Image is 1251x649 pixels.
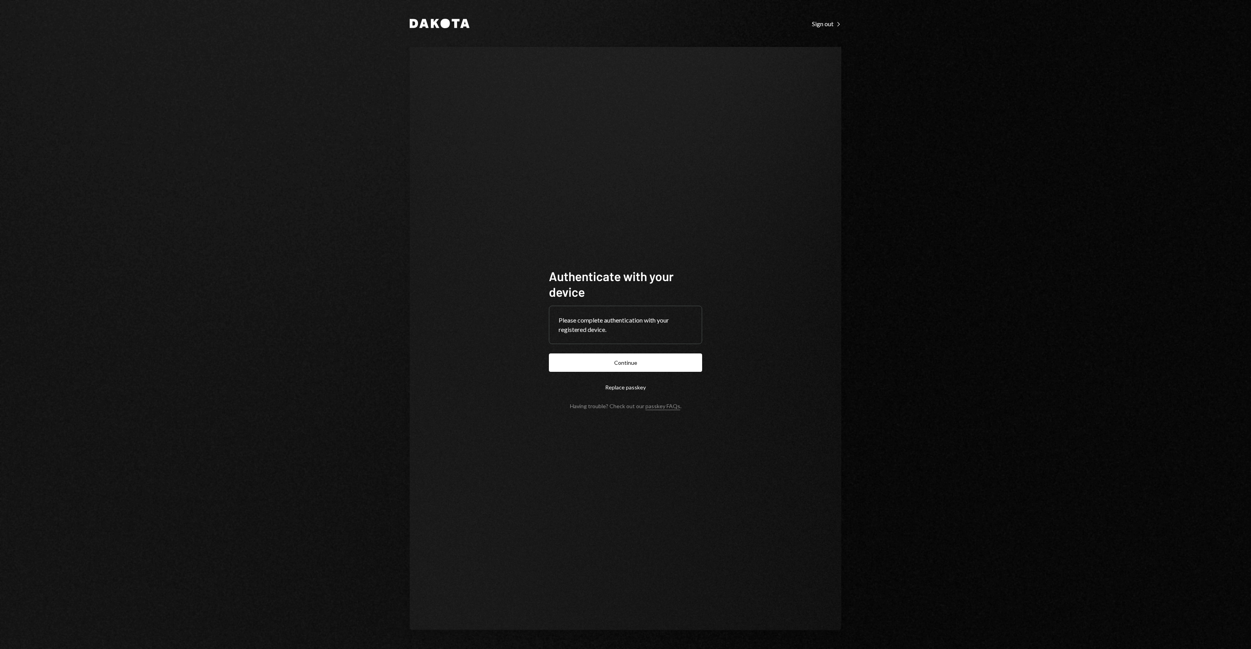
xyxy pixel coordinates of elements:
h1: Authenticate with your device [549,268,702,299]
div: Please complete authentication with your registered device. [559,316,692,334]
div: Having trouble? Check out our . [570,403,681,409]
button: Continue [549,353,702,372]
a: passkey FAQs [645,403,680,410]
div: Sign out [812,20,841,28]
button: Replace passkey [549,378,702,396]
a: Sign out [812,19,841,28]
